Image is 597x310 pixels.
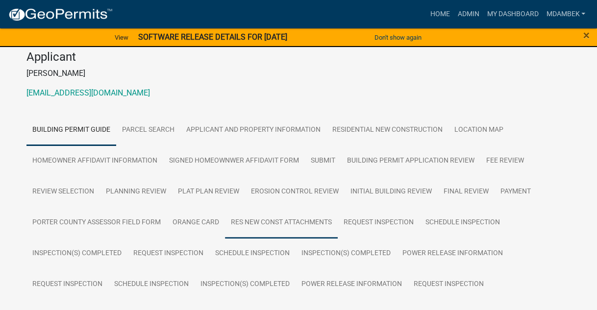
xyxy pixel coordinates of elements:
[341,145,480,177] a: Building Permit Application Review
[495,176,537,208] a: Payment
[408,269,490,300] a: Request Inspection
[583,29,590,41] button: Close
[583,28,590,42] span: ×
[480,145,530,177] a: Fee Review
[438,176,495,208] a: Final Review
[108,269,195,300] a: Schedule Inspection
[209,238,296,269] a: Schedule Inspection
[163,145,305,177] a: Signed Homeownwer Affidavit Form
[397,238,509,269] a: Power Release Information
[26,207,167,238] a: Porter County Assessor Field Form
[453,5,483,24] a: Admin
[167,207,225,238] a: Orange Card
[180,115,326,146] a: Applicant and Property Information
[371,29,425,46] button: Don't show again
[225,207,338,238] a: Res New Const Attachments
[245,176,345,208] a: Erosion Control Review
[26,115,116,146] a: Building Permit Guide
[420,207,506,238] a: Schedule Inspection
[195,269,296,300] a: Inspection(s) Completed
[26,238,127,269] a: Inspection(s) Completed
[100,176,172,208] a: Planning Review
[116,115,180,146] a: Parcel search
[127,238,209,269] a: Request Inspection
[296,238,397,269] a: Inspection(s) Completed
[26,145,163,177] a: Homeowner Affidavit Information
[448,115,509,146] a: Location Map
[542,5,589,24] a: mdambek
[326,115,448,146] a: Residential New Construction
[26,269,108,300] a: Request Inspection
[338,207,420,238] a: Request Inspection
[26,68,571,79] p: [PERSON_NAME]
[26,50,571,64] h4: Applicant
[26,176,100,208] a: Review Selection
[426,5,453,24] a: Home
[172,176,245,208] a: Plat Plan Review
[305,145,341,177] a: Submit
[483,5,542,24] a: My Dashboard
[138,32,287,42] strong: SOFTWARE RELEASE DETAILS FOR [DATE]
[26,88,150,97] a: [EMAIL_ADDRESS][DOMAIN_NAME]
[296,269,408,300] a: Power Release Information
[111,29,132,46] a: View
[345,176,438,208] a: Initial Building Review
